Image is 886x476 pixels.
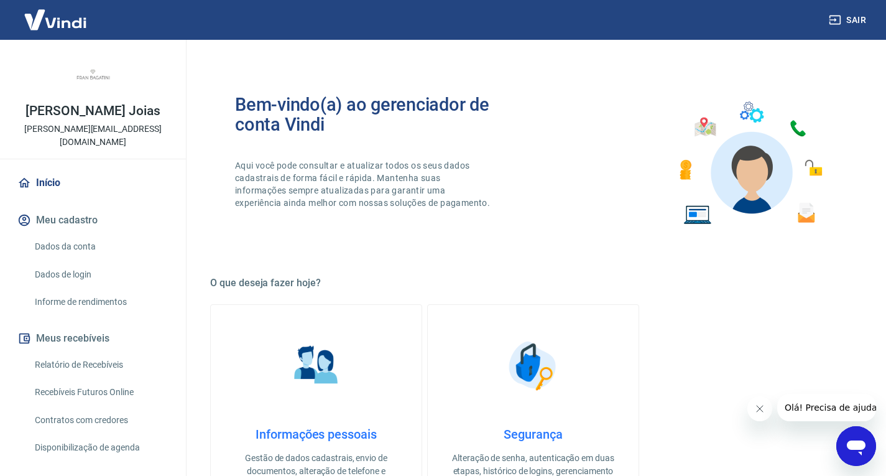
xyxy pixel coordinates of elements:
[15,1,96,39] img: Vindi
[235,159,492,209] p: Aqui você pode consultar e atualizar todos os seus dados cadastrais de forma fácil e rápida. Mant...
[10,123,176,149] p: [PERSON_NAME][EMAIL_ADDRESS][DOMAIN_NAME]
[30,408,171,433] a: Contratos com credores
[30,380,171,405] a: Recebíveis Futuros Online
[231,427,402,442] h4: Informações pessoais
[15,169,171,197] a: Início
[30,352,171,378] a: Relatório de Recebíveis
[25,105,160,118] p: [PERSON_NAME] Joias
[30,234,171,259] a: Dados da conta
[235,95,533,134] h2: Bem-vindo(a) ao gerenciador de conta Vindi
[210,277,856,289] h5: O que deseja fazer hoje?
[30,289,171,315] a: Informe de rendimentos
[668,95,831,232] img: Imagem de um avatar masculino com diversos icones exemplificando as funcionalidades do gerenciado...
[285,335,348,397] img: Informações pessoais
[777,394,876,421] iframe: Mensagem da empresa
[15,325,171,352] button: Meus recebíveis
[7,9,104,19] span: Olá! Precisa de ajuda?
[448,427,619,442] h4: Segurança
[15,207,171,234] button: Meu cadastro
[836,426,876,466] iframe: Botão para abrir a janela de mensagens
[30,262,171,287] a: Dados de login
[68,50,118,100] img: 8966906d-b5e2-4089-9cc2-51a892045b76.jpeg
[747,396,772,421] iframe: Fechar mensagem
[30,435,171,460] a: Disponibilização de agenda
[826,9,871,32] button: Sair
[502,335,565,397] img: Segurança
